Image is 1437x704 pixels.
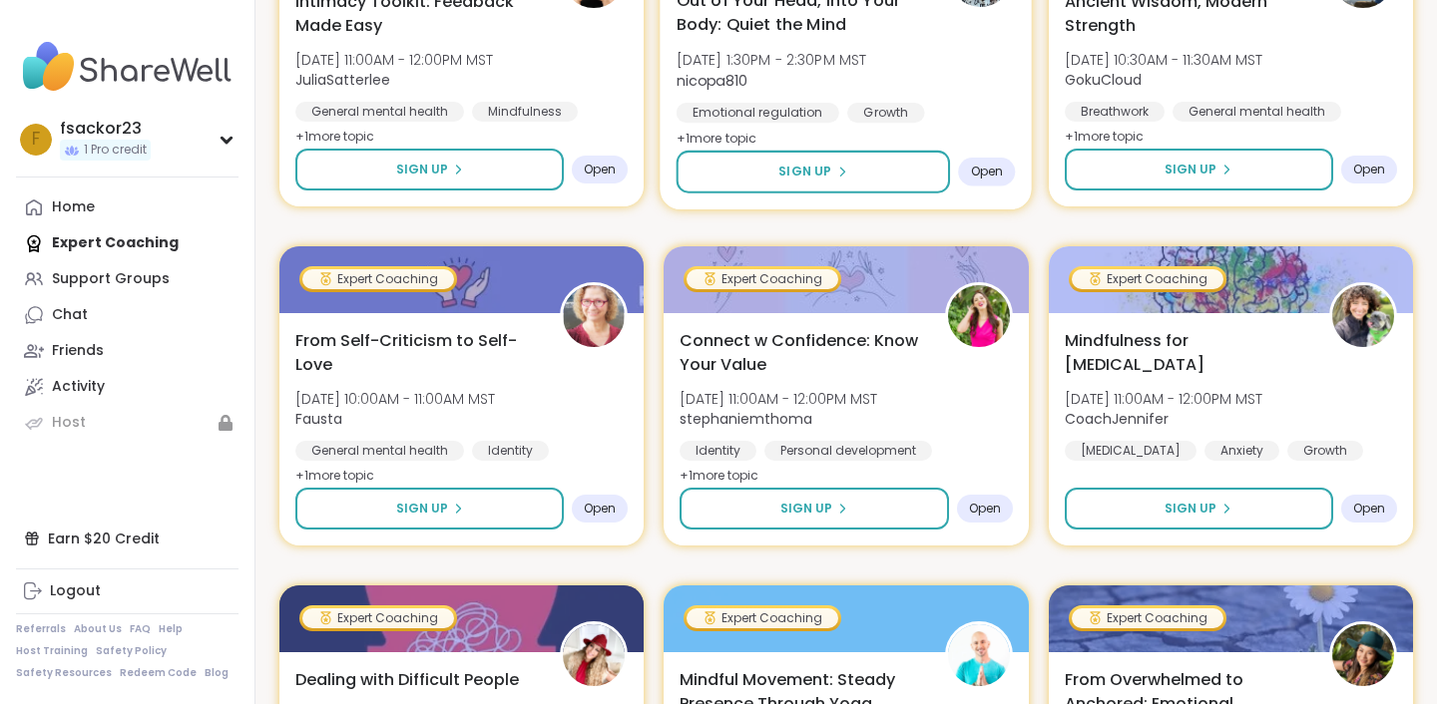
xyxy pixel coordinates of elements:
img: ShareWell Nav Logo [16,32,239,102]
span: Open [584,501,616,517]
span: [DATE] 1:30PM - 2:30PM MST [677,50,867,70]
span: Open [584,162,616,177]
div: Logout [50,581,101,601]
div: General mental health [295,102,464,122]
b: JuliaSatterlee [295,70,390,90]
button: Sign Up [1065,149,1333,190]
a: Chat [16,297,239,333]
button: Sign Up [295,488,564,529]
a: Host Training [16,644,88,658]
div: Expert Coaching [302,608,454,628]
a: Safety Policy [96,644,167,658]
img: adrianmolina [948,624,1010,686]
span: f [32,127,40,153]
b: GokuCloud [1065,70,1142,90]
div: Anxiety [1204,441,1279,461]
div: [MEDICAL_DATA] [1065,441,1197,461]
span: Open [1353,501,1385,517]
a: Activity [16,369,239,405]
a: Help [159,622,183,636]
a: About Us [74,622,122,636]
button: Sign Up [680,488,948,529]
span: Open [971,164,1004,179]
b: Fausta [295,409,342,429]
span: 1 Pro credit [84,142,147,159]
a: Logout [16,573,239,609]
div: General mental health [295,441,464,461]
div: General mental health [1173,102,1341,122]
span: Open [1353,162,1385,177]
span: Sign Up [1165,500,1216,518]
img: CLove [563,624,625,686]
div: Identity [472,441,549,461]
span: [DATE] 11:00AM - 12:00PM MST [1065,389,1262,409]
div: Mindfulness [472,102,578,122]
span: Connect w Confidence: Know Your Value [680,329,922,377]
span: Mindfulness for [MEDICAL_DATA] [1065,329,1307,377]
span: [DATE] 11:00AM - 12:00PM MST [295,50,493,70]
b: stephaniemthoma [680,409,812,429]
a: Safety Resources [16,666,112,680]
img: TiffanyVL [1332,624,1394,686]
button: Sign Up [677,151,951,193]
span: Dealing with Difficult People [295,668,519,692]
span: Open [969,501,1001,517]
img: Fausta [563,285,625,347]
div: Growth [847,103,925,123]
div: Support Groups [52,269,170,289]
b: nicopa810 [677,70,747,90]
span: [DATE] 10:00AM - 11:00AM MST [295,389,495,409]
div: Host [52,413,86,433]
div: Chat [52,305,88,325]
a: Referrals [16,622,66,636]
img: CoachJennifer [1332,285,1394,347]
div: Personal development [764,441,932,461]
a: Support Groups [16,261,239,297]
div: Expert Coaching [1072,608,1223,628]
div: Expert Coaching [687,269,838,289]
div: Growth [1287,441,1363,461]
a: FAQ [130,622,151,636]
a: Host [16,405,239,441]
span: From Self-Criticism to Self-Love [295,329,538,377]
div: Expert Coaching [302,269,454,289]
span: Sign Up [396,500,448,518]
span: Sign Up [396,161,448,178]
img: stephaniemthoma [948,285,1010,347]
div: Home [52,197,95,217]
div: Activity [52,377,105,397]
span: Sign Up [779,163,832,180]
span: Sign Up [1165,161,1216,178]
span: [DATE] 10:30AM - 11:30AM MST [1065,50,1262,70]
div: Identity [680,441,756,461]
button: Sign Up [295,149,564,190]
button: Sign Up [1065,488,1333,529]
span: Sign Up [780,500,832,518]
a: Home [16,189,239,225]
div: Friends [52,341,104,361]
a: Blog [205,666,229,680]
a: Redeem Code [120,666,197,680]
div: Emotional regulation [677,103,839,123]
div: Expert Coaching [1072,269,1223,289]
span: [DATE] 11:00AM - 12:00PM MST [680,389,877,409]
div: fsackor23 [60,118,151,140]
div: Expert Coaching [687,608,838,628]
div: Breathwork [1065,102,1165,122]
a: Friends [16,333,239,369]
div: Earn $20 Credit [16,521,239,556]
b: CoachJennifer [1065,409,1169,429]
